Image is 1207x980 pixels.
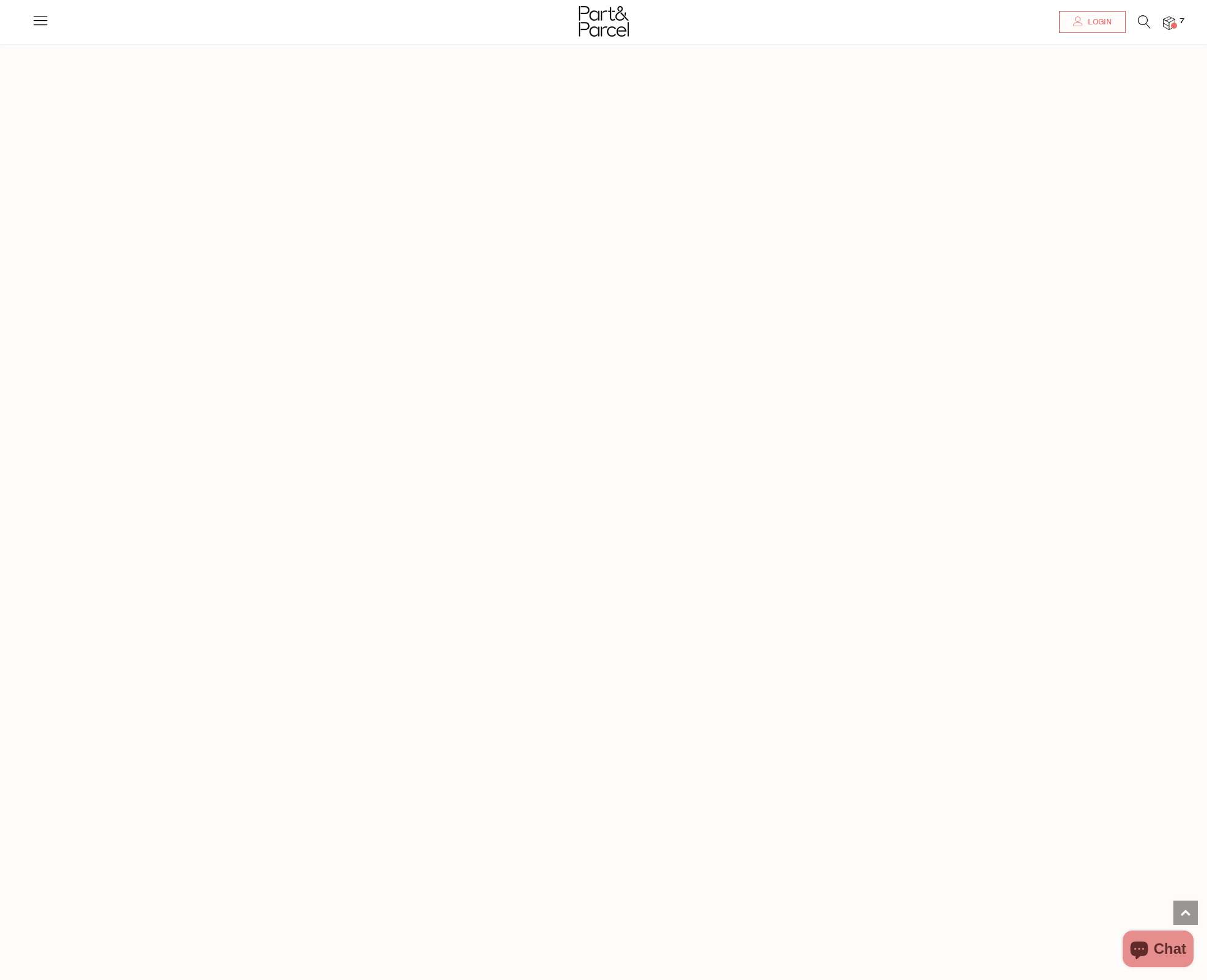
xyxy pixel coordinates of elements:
[1119,931,1197,970] inbox-online-store-chat: Shopify online store chat
[1085,17,1112,27] span: Login
[1163,16,1175,29] a: 7
[1176,16,1187,27] span: 7
[1059,11,1126,33] a: Login
[579,6,629,37] img: Part&Parcel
